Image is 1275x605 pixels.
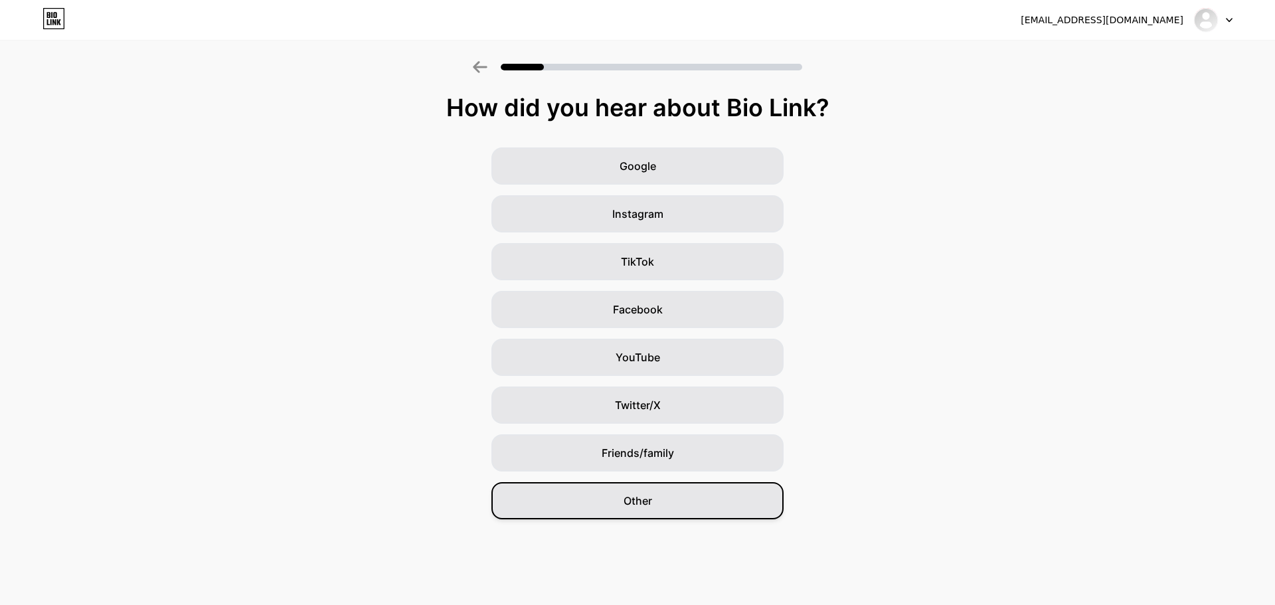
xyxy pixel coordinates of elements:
span: Google [620,158,656,174]
span: Twitter/X [615,397,661,413]
div: [EMAIL_ADDRESS][DOMAIN_NAME] [1021,13,1183,27]
span: Friends/family [602,445,674,461]
span: Other [624,493,652,509]
img: eclatbeauty [1193,7,1219,33]
span: Facebook [613,302,663,317]
span: YouTube [616,349,660,365]
span: TikTok [621,254,654,270]
span: Instagram [612,206,663,222]
div: How did you hear about Bio Link? [7,94,1268,121]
